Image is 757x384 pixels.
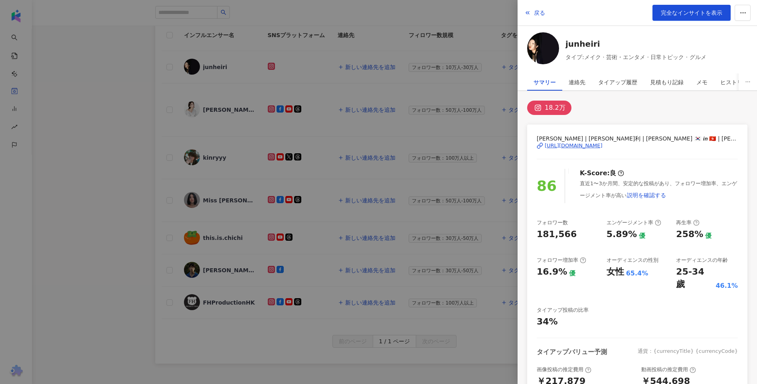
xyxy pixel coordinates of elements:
[626,269,648,278] div: 65.4%
[527,32,559,67] a: KOL Avatar
[607,257,658,264] div: オーディエンスの性別
[720,74,748,90] div: ヒストリー
[739,73,757,91] button: ellipsis
[676,266,714,291] div: 25-34 歲
[676,257,728,264] div: オーディエンスの年齢
[537,142,738,149] a: [URL][DOMAIN_NAME]
[676,228,703,241] div: 258%
[641,366,696,373] div: 動画投稿の推定費用
[537,219,568,226] div: フォロワー数
[524,5,546,21] button: 戻る
[650,74,684,90] div: 見積もり記録
[537,316,558,328] div: 34%
[676,219,700,226] div: 再生率
[534,10,545,16] span: 戻る
[627,187,666,203] button: 説明を確認する
[537,175,557,198] div: 86
[545,142,603,149] div: [URL][DOMAIN_NAME]
[696,74,708,90] div: メモ
[638,348,738,356] div: 通貨：{currencyTitle} {currencyCode}
[527,101,571,115] button: 18.2万
[569,74,585,90] div: 連絡先
[705,232,712,240] div: 優
[745,79,751,85] span: ellipsis
[580,169,624,178] div: K-Score :
[537,266,567,278] div: 16.9%
[607,219,661,226] div: エンゲージメント率
[610,169,616,178] div: 良
[607,228,637,241] div: 5.89%
[534,74,556,90] div: サマリー
[537,307,589,314] div: タイアップ投稿の比率
[565,38,706,49] a: junheiri
[661,10,722,16] span: 完全なインサイトを表示
[652,5,731,21] a: 完全なインサイトを表示
[527,32,559,64] img: KOL Avatar
[537,348,607,356] div: タイアップバリュー予測
[715,281,738,290] div: 46.1%
[627,192,666,198] span: 説明を確認する
[598,74,637,90] div: タイアップ履歴
[537,134,738,143] span: [PERSON_NAME] | [PERSON_NAME]利 | [PERSON_NAME] 🇰🇷 𝙞𝙣 🇭🇰 | [PERSON_NAME]
[537,366,591,373] div: 画像投稿の推定費用
[537,228,577,241] div: 181,566
[565,53,706,61] span: タイプ:メイク · 芸術・エンタメ · 日常トピック · グルメ
[580,180,738,203] div: 直近1〜3か月間、安定的な投稿があり、フォロワー増加率、エンゲージメント率が高い
[607,266,624,278] div: 女性
[639,232,645,240] div: 優
[537,257,586,264] div: フォロワー増加率
[569,269,575,278] div: 優
[545,102,565,113] div: 18.2万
